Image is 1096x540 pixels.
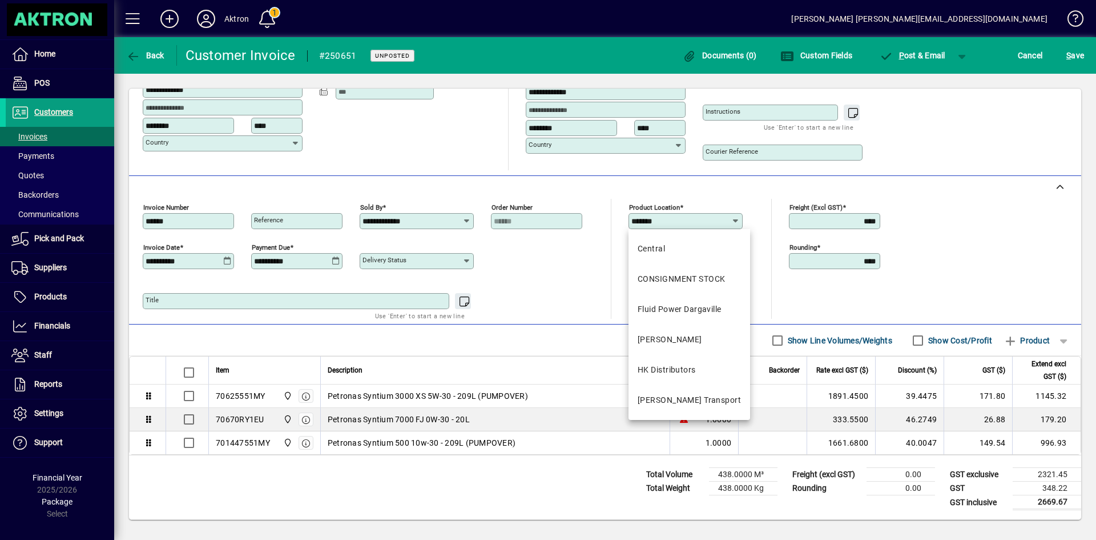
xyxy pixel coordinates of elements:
[6,69,114,98] a: POS
[709,468,777,482] td: 438.0000 M³
[280,390,293,402] span: Central
[1020,358,1066,383] span: Extend excl GST ($)
[944,468,1013,482] td: GST exclusive
[875,431,944,454] td: 40.0047
[789,243,817,251] mat-label: Rounding
[34,292,67,301] span: Products
[34,263,67,272] span: Suppliers
[151,9,188,29] button: Add
[944,385,1012,408] td: 171.80
[1015,45,1046,66] button: Cancel
[6,185,114,205] a: Backorders
[879,51,945,60] span: ost & Email
[328,414,470,425] span: Petronas Syntium 7000 FJ 0W-30 - 20L
[628,355,750,385] mat-option: HK Distributors
[1063,45,1087,66] button: Save
[1059,2,1082,39] a: Knowledge Base
[638,243,665,255] div: Central
[6,225,114,253] a: Pick and Pack
[640,468,709,482] td: Total Volume
[1013,468,1081,482] td: 2321.45
[146,296,159,304] mat-label: Title
[188,9,224,29] button: Profile
[216,414,264,425] div: 70670RY1EU
[1018,46,1043,65] span: Cancel
[1004,331,1050,350] span: Product
[529,141,551,149] mat-label: Country
[6,127,114,146] a: Invoices
[6,312,114,341] a: Financials
[814,437,868,449] div: 1661.6800
[926,335,992,346] label: Show Cost/Profit
[944,431,1012,454] td: 149.54
[362,256,406,264] mat-label: Delivery status
[328,364,362,377] span: Description
[629,203,680,211] mat-label: Product location
[216,390,265,402] div: 70625551MY
[628,234,750,264] mat-option: Central
[816,364,868,377] span: Rate excl GST ($)
[787,468,867,482] td: Freight (excl GST)
[998,330,1055,351] button: Product
[628,264,750,294] mat-option: CONSIGNMENT STOCK
[1066,46,1084,65] span: ave
[814,414,868,425] div: 333.5500
[360,203,382,211] mat-label: Sold by
[34,350,52,359] span: Staff
[34,49,55,58] span: Home
[944,482,1013,495] td: GST
[252,243,290,251] mat-label: Payment due
[216,437,270,449] div: 701447551MY
[638,303,722,315] div: Fluid Power Dargaville
[769,364,800,377] span: Backorder
[34,409,63,418] span: Settings
[875,408,944,431] td: 46.2749
[785,335,892,346] label: Show Line Volumes/Weights
[328,390,528,402] span: Petronas Syntium 3000 XS 5W-30 - 209L (PUMPOVER)
[764,121,853,134] mat-hint: Use 'Enter' to start a new line
[640,482,709,495] td: Total Weight
[11,171,44,180] span: Quotes
[1013,495,1081,510] td: 2669.67
[787,482,867,495] td: Rounding
[11,210,79,219] span: Communications
[638,273,725,285] div: CONSIGNMENT STOCK
[280,437,293,449] span: Central
[814,390,868,402] div: 1891.4500
[254,216,283,224] mat-label: Reference
[114,45,177,66] app-page-header-button: Back
[709,482,777,495] td: 438.0000 Kg
[11,132,47,141] span: Invoices
[780,51,852,60] span: Custom Fields
[680,45,760,66] button: Documents (0)
[944,495,1013,510] td: GST inclusive
[867,468,935,482] td: 0.00
[6,283,114,311] a: Products
[1013,482,1081,495] td: 348.22
[42,497,72,506] span: Package
[791,10,1047,28] div: [PERSON_NAME] [PERSON_NAME][EMAIL_ADDRESS][DOMAIN_NAME]
[6,40,114,69] a: Home
[143,203,189,211] mat-label: Invoice number
[706,437,732,449] span: 1.0000
[1066,51,1071,60] span: S
[683,51,757,60] span: Documents (0)
[319,47,357,65] div: #250651
[143,243,180,251] mat-label: Invoice date
[375,309,465,322] mat-hint: Use 'Enter' to start a new line
[706,147,758,155] mat-label: Courier Reference
[126,51,164,60] span: Back
[789,203,843,211] mat-label: Freight (excl GST)
[11,190,59,199] span: Backorders
[777,45,855,66] button: Custom Fields
[628,385,750,415] mat-option: T. Croft Transport
[638,334,702,346] div: [PERSON_NAME]
[898,364,937,377] span: Discount (%)
[6,341,114,370] a: Staff
[6,205,114,224] a: Communications
[1012,408,1081,431] td: 179.20
[33,473,82,482] span: Financial Year
[216,364,229,377] span: Item
[6,429,114,457] a: Support
[706,107,740,115] mat-label: Instructions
